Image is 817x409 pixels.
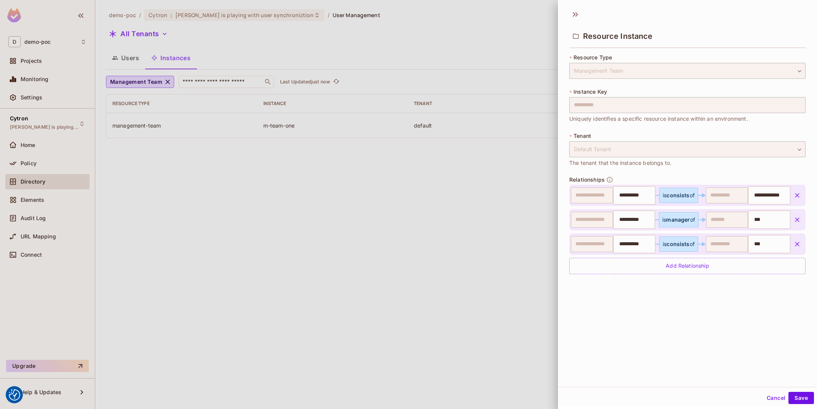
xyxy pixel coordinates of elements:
[764,392,788,404] button: Cancel
[574,54,612,61] span: Resource Type
[663,241,695,247] div: is of
[663,192,695,198] div: is of
[569,115,748,123] span: Uniquely identifies a specific resource instance within an environment.
[662,217,695,223] div: is of
[9,389,20,401] img: Revisit consent button
[583,32,653,41] span: Resource Instance
[788,392,814,404] button: Save
[569,159,671,167] span: The tenant that the instance belongs to.
[569,258,806,274] div: Add Relationship
[569,63,806,79] div: Management Team
[569,141,806,157] div: Default Tenant
[574,133,591,139] span: Tenant
[574,89,607,95] span: Instance Key
[666,216,690,223] span: manager
[569,177,605,183] span: Relationships
[666,192,689,198] span: consists
[666,241,689,247] span: consists
[9,389,20,401] button: Consent Preferences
